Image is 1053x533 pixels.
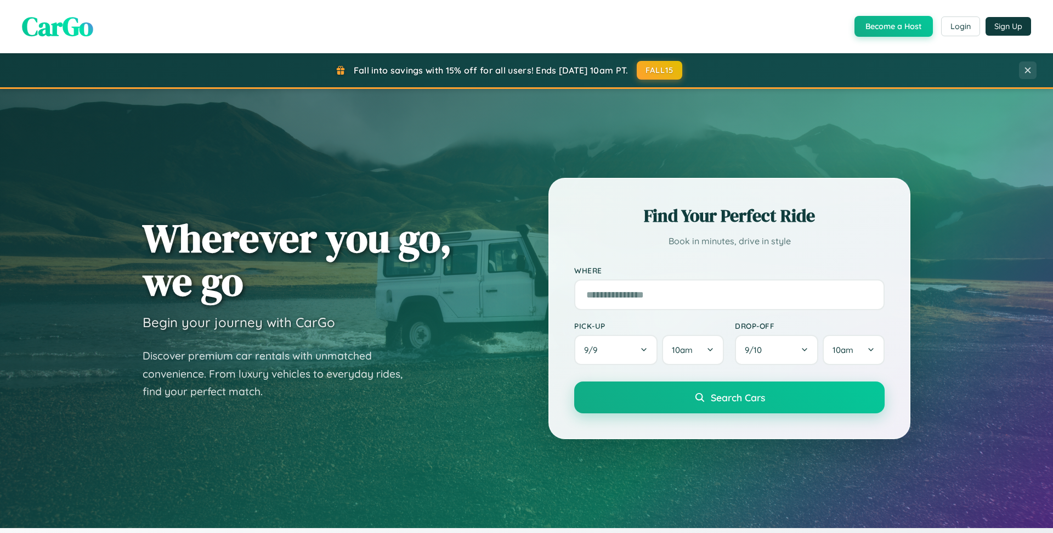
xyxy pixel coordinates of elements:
button: 10am [823,335,885,365]
button: 9/10 [735,335,818,365]
h3: Begin your journey with CarGo [143,314,335,330]
h1: Wherever you go, we go [143,216,452,303]
span: Search Cars [711,391,765,403]
button: Sign Up [986,17,1031,36]
label: Drop-off [735,321,885,330]
span: 9 / 10 [745,345,767,355]
span: 10am [833,345,853,355]
p: Book in minutes, drive in style [574,233,885,249]
span: 10am [672,345,693,355]
label: Where [574,266,885,275]
span: CarGo [22,8,93,44]
button: 9/9 [574,335,658,365]
h2: Find Your Perfect Ride [574,204,885,228]
label: Pick-up [574,321,724,330]
button: FALL15 [637,61,683,80]
button: Login [941,16,980,36]
span: 9 / 9 [584,345,603,355]
button: Become a Host [854,16,933,37]
button: 10am [662,335,724,365]
span: Fall into savings with 15% off for all users! Ends [DATE] 10am PT. [354,65,629,76]
button: Search Cars [574,381,885,413]
p: Discover premium car rentals with unmatched convenience. From luxury vehicles to everyday rides, ... [143,347,417,401]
